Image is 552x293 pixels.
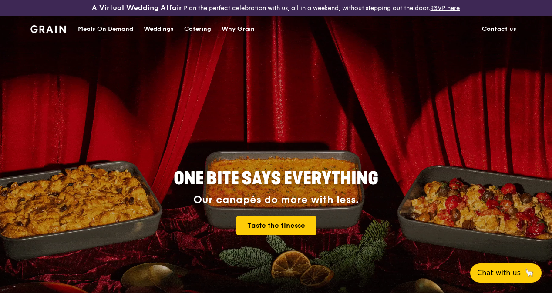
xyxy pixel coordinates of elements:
button: Chat with us🦙 [470,263,542,283]
a: Taste the finesse [236,216,316,235]
a: Weddings [138,16,179,42]
div: Weddings [144,16,174,42]
span: Chat with us [477,268,521,278]
span: ONE BITE SAYS EVERYTHING [174,168,378,189]
div: Catering [184,16,211,42]
a: RSVP here [430,4,460,12]
a: Catering [179,16,216,42]
a: GrainGrain [30,15,66,41]
img: Grain [30,25,66,33]
span: 🦙 [524,268,535,278]
div: Meals On Demand [78,16,133,42]
div: Our canapés do more with less. [119,194,433,206]
a: Contact us [477,16,522,42]
div: Plan the perfect celebration with us, all in a weekend, without stepping out the door. [92,3,460,12]
a: Why Grain [216,16,260,42]
h3: A Virtual Wedding Affair [92,3,182,12]
div: Why Grain [222,16,255,42]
